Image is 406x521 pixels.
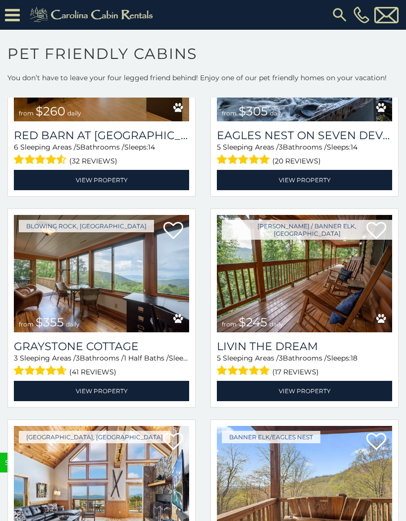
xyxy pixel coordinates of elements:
[217,354,221,363] span: 5
[331,6,349,24] img: search-regular.svg
[163,221,183,242] a: Add to favorites
[217,215,392,332] a: Livin the Dream from $245 daily
[19,220,154,232] a: Blowing Rock, [GEOGRAPHIC_DATA]
[19,320,34,328] span: from
[217,381,392,401] a: View Property
[14,354,18,363] span: 3
[217,142,392,167] div: Sleeping Areas / Bathrooms / Sleeps:
[14,340,189,353] a: Graystone Cottage
[279,143,283,152] span: 3
[67,109,81,117] span: daily
[217,215,392,332] img: Livin the Dream
[36,315,64,329] span: $355
[19,431,170,443] a: [GEOGRAPHIC_DATA], [GEOGRAPHIC_DATA]
[351,6,372,23] a: [PHONE_NUMBER]
[14,142,189,167] div: Sleeping Areas / Bathrooms / Sleeps:
[25,5,161,25] img: Khaki-logo.png
[351,143,357,152] span: 14
[14,215,189,332] a: Graystone Cottage from $355 daily
[36,104,65,118] span: $260
[66,320,80,328] span: daily
[217,340,392,353] a: Livin the Dream
[222,109,237,117] span: from
[19,109,34,117] span: from
[14,353,189,378] div: Sleeping Areas / Bathrooms / Sleeps:
[69,155,117,167] span: (32 reviews)
[279,354,283,363] span: 3
[222,320,237,328] span: from
[124,354,169,363] span: 1 Half Baths /
[14,215,189,332] img: Graystone Cottage
[269,320,283,328] span: daily
[239,315,267,329] span: $245
[270,109,284,117] span: daily
[217,143,221,152] span: 5
[163,432,183,453] a: Add to favorites
[76,143,80,152] span: 5
[76,354,80,363] span: 3
[148,143,155,152] span: 14
[14,170,189,190] a: View Property
[14,129,189,142] a: Red Barn at [GEOGRAPHIC_DATA]
[217,353,392,378] div: Sleeping Areas / Bathrooms / Sleeps:
[272,155,321,167] span: (20 reviews)
[14,381,189,401] a: View Property
[217,170,392,190] a: View Property
[239,104,268,118] span: $305
[366,432,386,453] a: Add to favorites
[69,365,116,378] span: (41 reviews)
[351,354,357,363] span: 18
[14,129,189,142] h3: Red Barn at Tiffanys Estate
[14,143,18,152] span: 6
[222,220,392,240] a: [PERSON_NAME] / Banner Elk, [GEOGRAPHIC_DATA]
[217,129,392,142] a: Eagles Nest on Seven Devils
[222,431,320,443] a: Banner Elk/Eagles Nest
[272,365,319,378] span: (17 reviews)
